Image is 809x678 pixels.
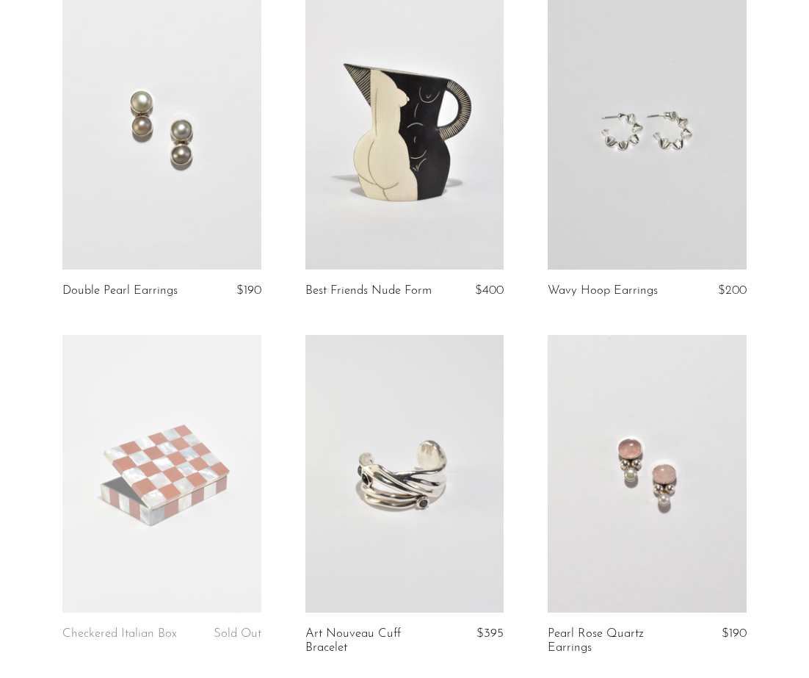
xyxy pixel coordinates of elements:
[548,627,678,654] a: Pearl Rose Quartz Earrings
[236,284,261,297] span: $190
[475,284,504,297] span: $400
[476,627,504,640] span: $395
[62,627,177,641] a: Checkered Italian Box
[548,284,658,297] a: Wavy Hoop Earrings
[214,627,261,640] span: Sold Out
[722,627,747,640] span: $190
[305,627,435,654] a: Art Nouveau Cuff Bracelet
[305,284,432,297] a: Best Friends Nude Form
[62,284,178,297] a: Double Pearl Earrings
[718,284,747,297] span: $200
